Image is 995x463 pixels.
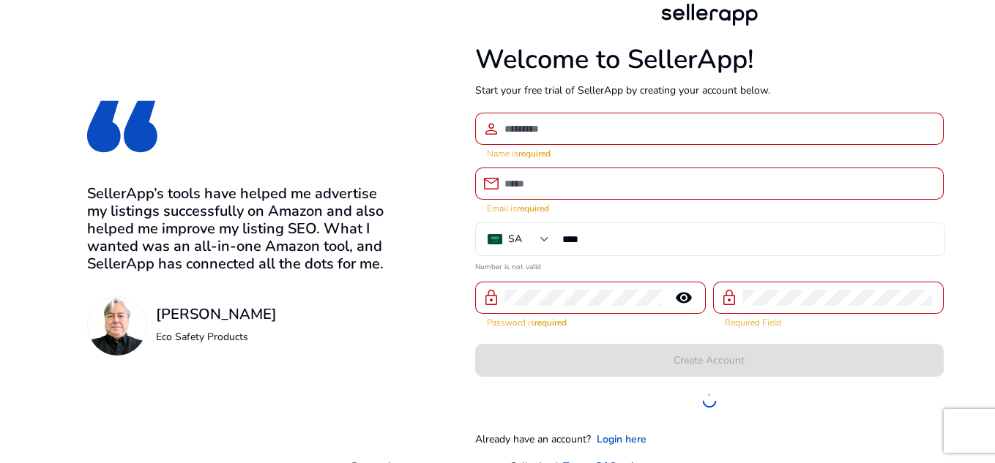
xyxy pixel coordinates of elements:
mat-error: Required Field [725,314,932,329]
a: Login here [597,432,646,447]
mat-error: Email is [487,200,932,215]
span: lock [482,289,500,306]
h3: [PERSON_NAME] [156,306,277,323]
mat-error: Name is [487,145,932,160]
span: email [482,175,500,192]
mat-error: Password is [487,314,694,329]
h1: Welcome to SellerApp! [475,44,944,75]
p: Eco Safety Products [156,329,277,345]
strong: required [517,203,549,214]
p: Already have an account? [475,432,591,447]
mat-error: Number is not valid [475,257,944,273]
div: SA [508,231,522,247]
p: Start your free trial of SellerApp by creating your account below. [475,83,944,98]
strong: required [534,317,567,328]
span: lock [720,289,738,306]
strong: required [518,148,551,159]
h3: SellerApp’s tools have helped me advertise my listings successfully on Amazon and also helped me ... [87,185,400,273]
span: person [482,120,500,138]
mat-icon: remove_red_eye [666,289,701,306]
